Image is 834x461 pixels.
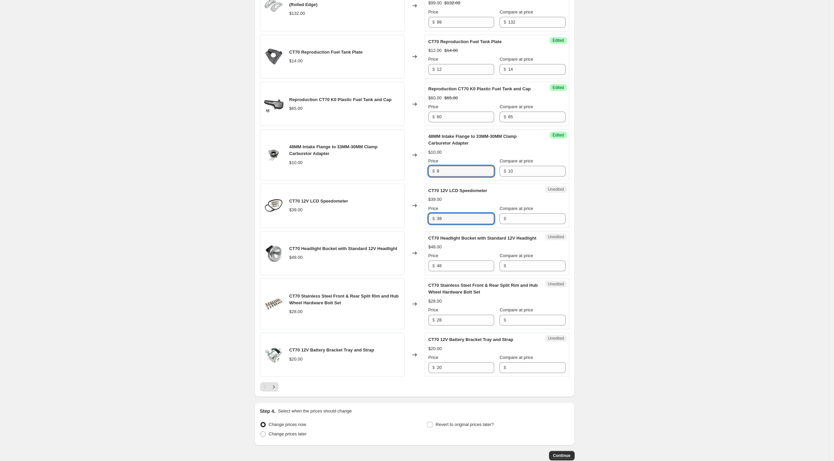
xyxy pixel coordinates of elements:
div: $39.00 [289,207,303,213]
span: Unedited [548,281,564,287]
div: $14.00 [289,58,303,64]
span: Price [428,104,439,109]
div: $28.00 [428,298,442,305]
span: CT70 Headlight Bucket with Standard 12V Headlight [289,246,397,251]
span: Price [428,253,439,258]
span: Compare at price [500,158,533,163]
div: $48.00 [289,254,303,261]
img: 1_7f370481-450a-4423-b82d-e5c983ceb62b_80x.png [264,195,284,216]
img: 1_67d0c22d-d5a0-44e9-bce1-7383dfc7cf9c_80x.png [264,145,284,165]
span: Edited [552,132,564,138]
span: Compare at price [500,57,533,62]
img: PXL_20230101_172714064_80x.jpg [264,345,284,365]
h2: Step 4. [260,408,276,414]
div: $20.00 [289,356,303,363]
button: Next [269,382,279,392]
span: $ [432,317,435,322]
span: Continue [553,453,571,458]
div: $28.00 [289,308,303,315]
strike: $65.00 [444,95,458,101]
span: Compare at price [500,253,533,258]
span: Unedited [548,234,564,240]
nav: Pagination [260,382,279,392]
span: $ [504,67,506,72]
span: CT70 Reproduction Fuel Tank Plate [428,39,502,44]
span: $ [504,20,506,25]
span: CT70 12V Battery Bracket Tray and Strap [289,347,374,352]
span: $ [504,216,506,221]
span: $ [432,168,435,174]
span: CT70 Stainless Steel Front & Rear Split Rim and Hub Wheel Hardware Bolt Set [428,283,538,295]
span: Reproduction CT70 K0 Plastic Fuel Tank and Cap [289,97,392,102]
img: tankandcap_80x.png [264,94,284,114]
p: Select when the prices should change [278,408,352,414]
span: Revert to original prices later? [436,422,494,427]
span: Edited [552,85,564,90]
div: $48.00 [428,244,442,250]
span: Compare at price [500,355,533,360]
img: fb_80x.jpg [264,47,284,67]
span: Price [428,355,439,360]
span: 48MM Intake Flange to 33MM-30MM Clamp Carburetor Adapter [428,134,517,146]
div: $10.00 [289,159,303,166]
span: $ [432,263,435,268]
div: $12.00 [428,47,442,54]
div: $132.00 [289,10,305,17]
span: Price [428,9,439,14]
span: Change prices now [269,422,306,427]
span: 48MM Intake Flange to 33MM-30MM Clamp Carburetor Adapter [289,144,378,156]
span: $ [504,317,506,322]
div: $20.00 [428,345,442,352]
span: $ [432,20,435,25]
span: Compare at price [500,104,533,109]
div: $10.00 [428,149,442,156]
button: Continue [549,451,575,460]
div: $39.00 [428,196,442,203]
span: Compare at price [500,307,533,312]
span: CT70 Reproduction Fuel Tank Plate [289,50,363,55]
span: Edited [552,38,564,43]
span: Price [428,307,439,312]
span: CT70 12V LCD Speedometer [289,198,348,204]
span: Change prices later [269,431,307,436]
span: $ [504,365,506,370]
span: $ [504,114,506,119]
div: $65.00 [289,105,303,112]
span: Compare at price [500,9,533,14]
span: $ [504,168,506,174]
span: $ [432,114,435,119]
img: PXL_20221209_204646461_jpg_80x.png [264,294,284,314]
span: Price [428,158,439,163]
span: CT70 12V LCD Speedometer [428,188,487,193]
strike: $14.00 [444,47,458,54]
span: Compare at price [500,206,533,211]
div: $60.00 [428,95,442,101]
span: CT70 Headlight Bucket with Standard 12V Headlight [428,236,537,241]
span: $ [432,67,435,72]
span: Price [428,206,439,211]
span: Price [428,57,439,62]
span: $ [432,216,435,221]
span: Unedited [548,336,564,341]
img: PXL_20230820_005333125_80x.jpg [264,243,284,263]
span: CT70 Stainless Steel Front & Rear Split Rim and Hub Wheel Hardware Bolt Set [289,294,399,305]
span: Unedited [548,187,564,192]
span: $ [432,365,435,370]
span: $ [504,263,506,268]
span: Reproduction CT70 K0 Plastic Fuel Tank and Cap [428,86,531,91]
span: CT70 12V Battery Bracket Tray and Strap [428,337,513,342]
